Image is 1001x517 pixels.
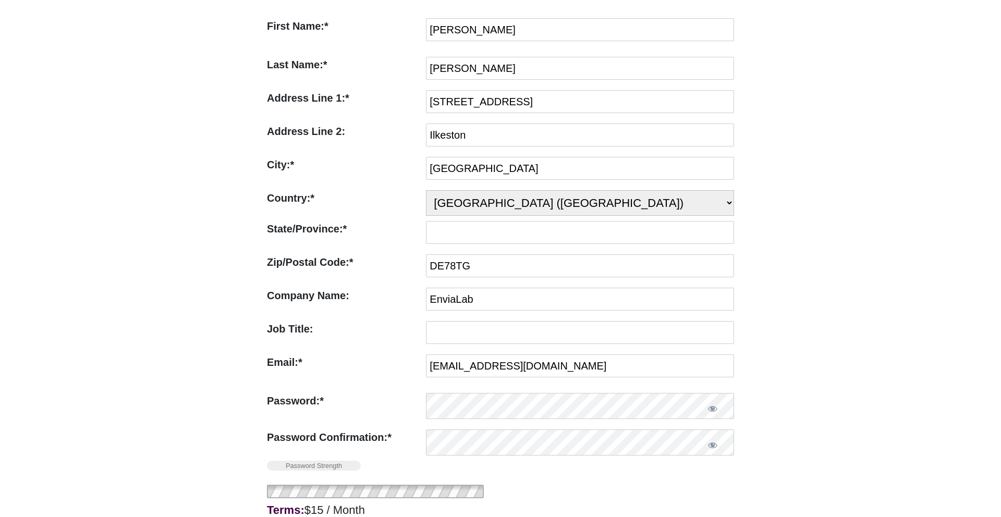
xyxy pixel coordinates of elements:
label: Email:* [267,354,421,370]
label: Zip/Postal Code:* [267,254,421,270]
label: Last Name:* [267,57,421,72]
input: State/Province [426,221,734,244]
button: Show password [691,429,734,461]
label: First Name:* [267,18,421,34]
label: City:* [267,157,421,173]
label: State/Province:* [267,221,421,237]
button: Show password [691,393,734,424]
strong: Terms: [267,503,304,516]
label: Address Line 1:* [267,90,421,106]
label: Password:* [267,393,421,409]
label: Country:* [267,190,421,206]
label: Password Confirmation:* [267,429,421,445]
img: Loading icon [267,485,484,498]
label: Company Name: [267,288,421,303]
span: Password Strength [267,461,361,471]
label: Job Title: [267,321,421,337]
label: Address Line 2: [267,124,421,139]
